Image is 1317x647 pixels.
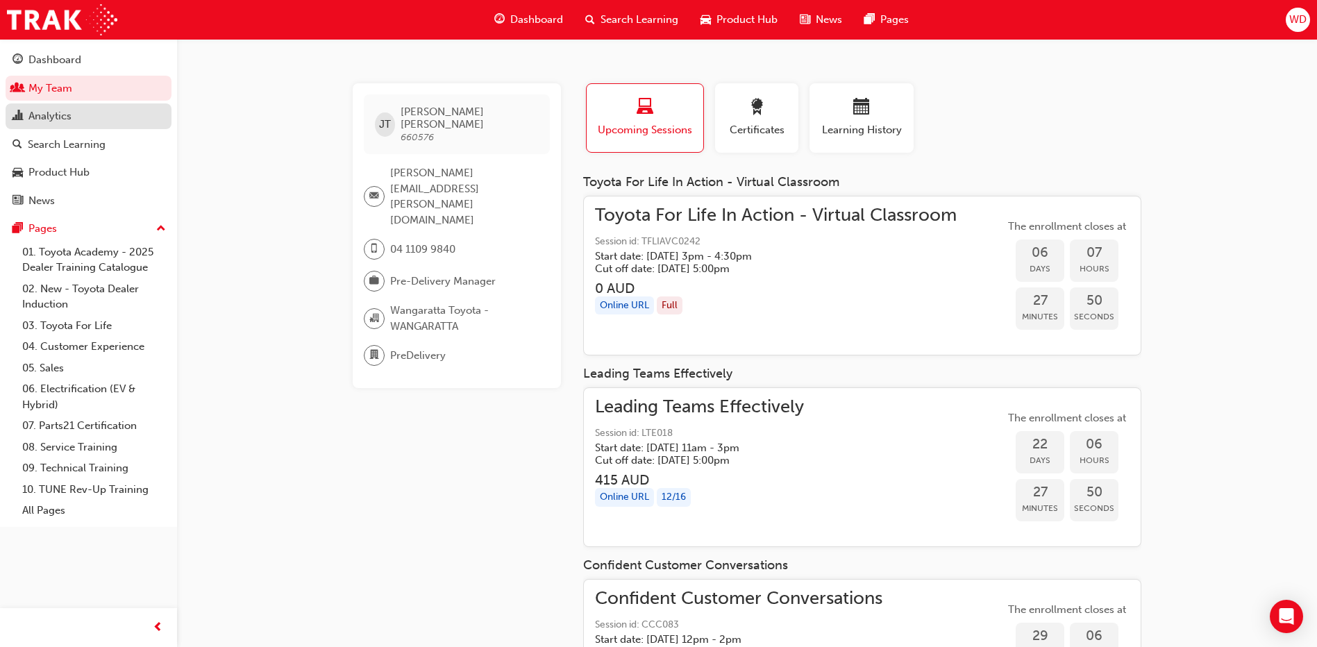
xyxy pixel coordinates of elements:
[369,240,379,258] span: mobile-icon
[6,216,171,242] button: Pages
[585,11,595,28] span: search-icon
[595,250,934,262] h5: Start date: [DATE] 3pm - 4:30pm
[17,278,171,315] a: 02. New - Toyota Dealer Induction
[6,132,171,158] a: Search Learning
[574,6,689,34] a: search-iconSearch Learning
[17,479,171,501] a: 10. TUNE Rev-Up Training
[701,11,711,28] span: car-icon
[880,12,909,28] span: Pages
[1005,410,1130,426] span: The enrollment closes at
[853,99,870,117] span: calendar-icon
[715,83,798,153] button: Certificates
[595,296,654,315] div: Online URL
[595,262,934,275] h5: Cut off date: [DATE] 5:00pm
[390,274,496,289] span: Pre-Delivery Manager
[595,454,782,467] h5: Cut off date: [DATE] 5:00pm
[6,103,171,129] a: Analytics
[800,11,810,28] span: news-icon
[369,272,379,290] span: briefcase-icon
[1070,501,1118,516] span: Seconds
[725,122,788,138] span: Certificates
[1270,600,1303,633] div: Open Intercom Messenger
[6,76,171,101] a: My Team
[1016,293,1064,309] span: 27
[1016,261,1064,277] span: Days
[28,165,90,180] div: Product Hub
[390,303,539,334] span: Wangaratta Toyota - WANGARATTA
[601,12,678,28] span: Search Learning
[6,188,171,214] a: News
[12,110,23,123] span: chart-icon
[595,399,804,415] span: Leading Teams Effectively
[17,336,171,358] a: 04. Customer Experience
[1070,628,1118,644] span: 06
[1070,245,1118,261] span: 07
[1005,219,1130,235] span: The enrollment closes at
[17,457,171,479] a: 09. Technical Training
[12,139,22,151] span: search-icon
[595,234,957,250] span: Session id: TFLIAVC0242
[28,221,57,237] div: Pages
[17,415,171,437] a: 07. Parts21 Certification
[156,220,166,238] span: up-icon
[637,99,653,117] span: laptop-icon
[401,106,539,131] span: [PERSON_NAME] [PERSON_NAME]
[12,54,23,67] span: guage-icon
[17,242,171,278] a: 01. Toyota Academy - 2025 Dealer Training Catalogue
[1016,309,1064,325] span: Minutes
[6,44,171,216] button: DashboardMy TeamAnalyticsSearch LearningProduct HubNews
[595,426,804,442] span: Session id: LTE018
[401,131,434,143] span: 660576
[1016,245,1064,261] span: 06
[510,12,563,28] span: Dashboard
[1005,602,1130,618] span: The enrollment closes at
[12,223,23,235] span: pages-icon
[28,137,106,153] div: Search Learning
[390,165,539,228] span: [PERSON_NAME][EMAIL_ADDRESS][PERSON_NAME][DOMAIN_NAME]
[369,346,379,364] span: department-icon
[657,488,691,507] div: 12 / 16
[597,122,693,138] span: Upcoming Sessions
[390,242,455,258] span: 04 1109 9840
[820,122,903,138] span: Learning History
[1070,485,1118,501] span: 50
[1016,628,1064,644] span: 29
[689,6,789,34] a: car-iconProduct Hub
[595,208,1130,344] a: Toyota For Life In Action - Virtual ClassroomSession id: TFLIAVC0242Start date: [DATE] 3pm - 4:30...
[595,617,882,633] span: Session id: CCC083
[1016,453,1064,469] span: Days
[153,619,163,637] span: prev-icon
[583,558,1141,573] div: Confident Customer Conversations
[6,160,171,185] a: Product Hub
[483,6,574,34] a: guage-iconDashboard
[369,310,379,328] span: organisation-icon
[583,175,1141,190] div: Toyota For Life In Action - Virtual Classroom
[595,488,654,507] div: Online URL
[17,358,171,379] a: 05. Sales
[810,83,914,153] button: Learning History
[595,399,1130,536] a: Leading Teams EffectivelySession id: LTE018Start date: [DATE] 11am - 3pm Cut off date: [DATE] 5:0...
[595,208,957,224] span: Toyota For Life In Action - Virtual Classroom
[369,187,379,205] span: email-icon
[390,348,446,364] span: PreDelivery
[1016,501,1064,516] span: Minutes
[1070,437,1118,453] span: 06
[748,99,765,117] span: award-icon
[1286,8,1310,32] button: WD
[17,500,171,521] a: All Pages
[1289,12,1307,28] span: WD
[494,11,505,28] span: guage-icon
[657,296,682,315] div: Full
[28,193,55,209] div: News
[853,6,920,34] a: pages-iconPages
[17,437,171,458] a: 08. Service Training
[12,195,23,208] span: news-icon
[595,280,957,296] h3: 0 AUD
[7,4,117,35] img: Trak
[595,472,804,488] h3: 415 AUD
[864,11,875,28] span: pages-icon
[716,12,778,28] span: Product Hub
[17,378,171,415] a: 06. Electrification (EV & Hybrid)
